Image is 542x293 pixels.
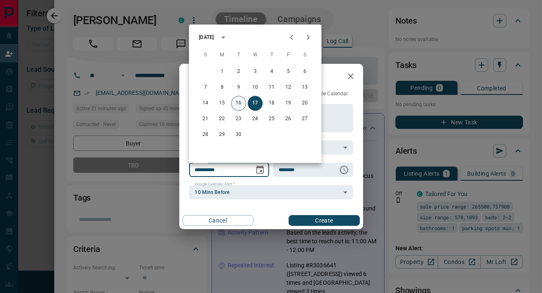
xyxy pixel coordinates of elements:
[279,159,290,165] label: Time
[297,111,312,126] button: 27
[248,111,263,126] button: 24
[297,80,312,95] button: 13
[281,80,296,95] button: 12
[281,64,296,79] button: 5
[231,80,246,95] button: 9
[231,96,246,111] button: 16
[183,215,253,226] button: Cancel
[214,127,229,142] button: 29
[214,47,229,63] span: Monday
[297,64,312,79] button: 6
[283,29,300,46] button: Previous month
[297,47,312,63] span: Saturday
[198,111,213,126] button: 21
[281,111,296,126] button: 26
[264,96,279,111] button: 18
[231,64,246,79] button: 2
[214,64,229,79] button: 1
[281,47,296,63] span: Friday
[289,215,359,226] button: Create
[231,111,246,126] button: 23
[214,96,229,111] button: 15
[248,80,263,95] button: 10
[199,34,214,41] div: [DATE]
[198,96,213,111] button: 14
[189,185,353,199] div: 10 Mins Before
[198,127,213,142] button: 28
[198,80,213,95] button: 7
[216,30,230,44] button: calendar view is open, switch to year view
[195,159,205,165] label: Date
[300,29,316,46] button: Next month
[248,64,263,79] button: 3
[248,96,263,111] button: 17
[264,111,279,126] button: 25
[264,80,279,95] button: 11
[264,64,279,79] button: 4
[231,47,246,63] span: Tuesday
[214,111,229,126] button: 22
[336,162,352,178] button: Choose time, selected time is 6:00 AM
[198,47,213,63] span: Sunday
[195,182,235,187] label: Google Calendar Alert
[297,96,312,111] button: 20
[231,127,246,142] button: 30
[248,47,263,63] span: Wednesday
[252,162,268,178] button: Choose date, selected date is Sep 17, 2025
[214,80,229,95] button: 8
[179,64,236,90] h2: New Task
[264,47,279,63] span: Thursday
[281,96,296,111] button: 19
